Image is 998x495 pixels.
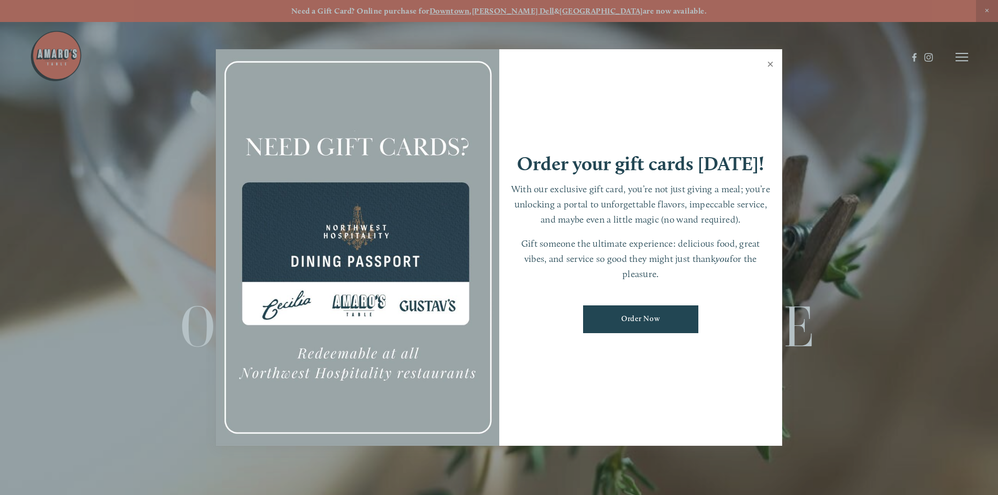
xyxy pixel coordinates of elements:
p: With our exclusive gift card, you’re not just giving a meal; you’re unlocking a portal to unforge... [510,182,772,227]
a: Close [760,51,781,80]
h1: Order your gift cards [DATE]! [517,154,764,173]
a: Order Now [583,305,698,333]
em: you [716,253,730,264]
p: Gift someone the ultimate experience: delicious food, great vibes, and service so good they might... [510,236,772,281]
